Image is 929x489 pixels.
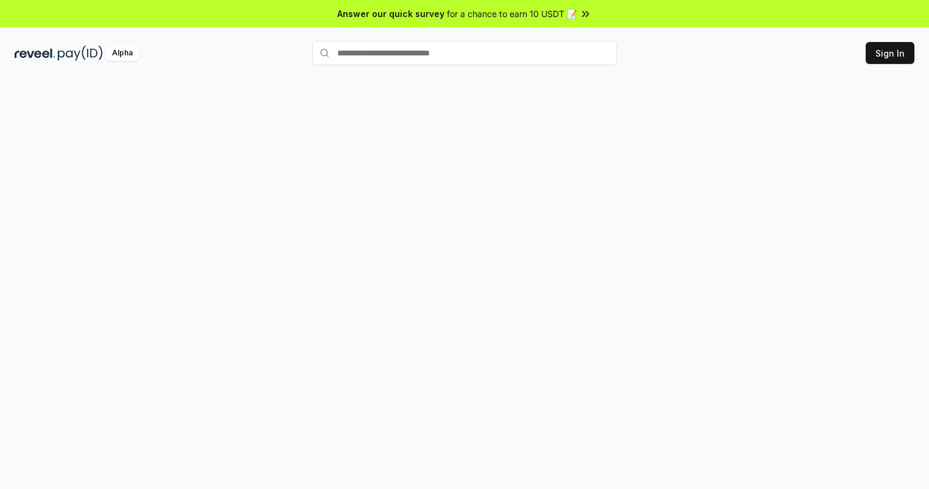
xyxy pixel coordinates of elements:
button: Sign In [866,42,914,64]
img: pay_id [58,46,103,61]
span: for a chance to earn 10 USDT 📝 [447,7,577,20]
span: Answer our quick survey [337,7,444,20]
img: reveel_dark [15,46,55,61]
div: Alpha [105,46,139,61]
